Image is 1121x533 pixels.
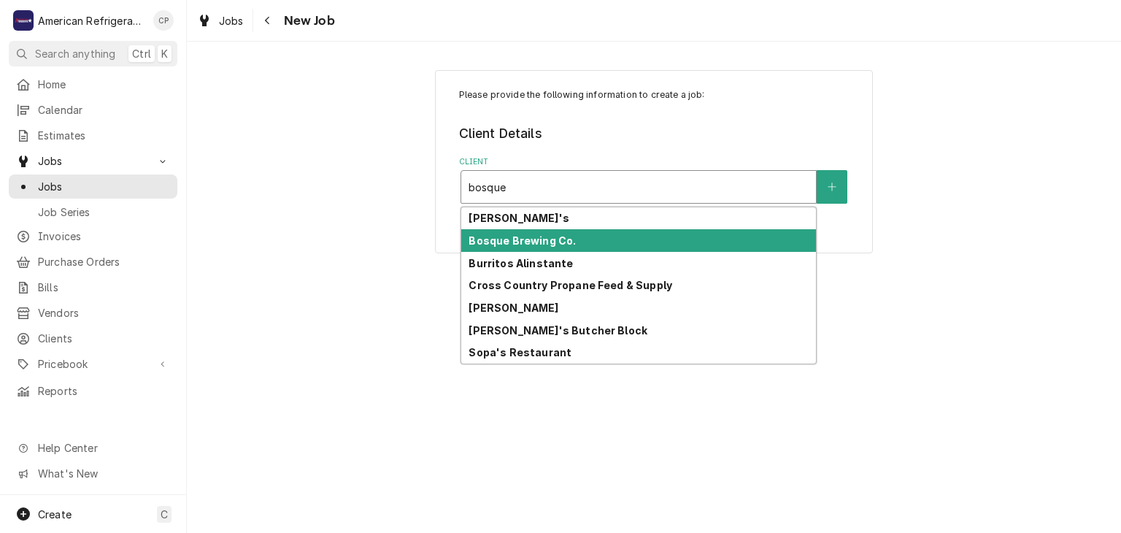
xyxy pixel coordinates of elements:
a: Reports [9,379,177,403]
span: Create [38,508,72,521]
div: American Refrigeration LLC's Avatar [13,10,34,31]
span: Estimates [38,128,170,143]
span: Jobs [219,13,244,28]
button: Search anythingCtrlK [9,41,177,66]
span: K [161,46,168,61]
div: CP [153,10,174,31]
span: C [161,507,168,522]
a: Purchase Orders [9,250,177,274]
div: A [13,10,34,31]
span: Home [38,77,170,92]
span: Bills [38,280,170,295]
a: Invoices [9,224,177,248]
a: Estimates [9,123,177,147]
p: Please provide the following information to create a job: [459,88,850,101]
div: Job Create/Update Form [459,88,850,204]
a: Clients [9,326,177,350]
label: Client [459,156,850,168]
a: Go to Help Center [9,436,177,460]
span: Invoices [38,229,170,244]
span: Calendar [38,102,170,118]
a: Job Series [9,200,177,224]
div: Job Create/Update [435,70,873,253]
a: Go to Pricebook [9,352,177,376]
strong: Burritos Alinstante [469,257,573,269]
legend: Client Details [459,124,850,143]
span: What's New [38,466,169,481]
a: Vendors [9,301,177,325]
strong: Cross Country Propane Feed & Supply [469,279,672,291]
strong: Sopa's Restaurant [469,346,571,358]
div: American Refrigeration LLC [38,13,145,28]
a: Bills [9,275,177,299]
div: Client [459,156,850,204]
span: New Job [280,11,335,31]
a: Go to Jobs [9,149,177,173]
span: Search anything [35,46,115,61]
span: Job Series [38,204,170,220]
strong: [PERSON_NAME] [469,302,558,314]
strong: [PERSON_NAME]'s [469,212,569,224]
span: Jobs [38,153,148,169]
span: Ctrl [132,46,151,61]
span: Clients [38,331,170,346]
a: Calendar [9,98,177,122]
span: Purchase Orders [38,254,170,269]
div: Cordel Pyle's Avatar [153,10,174,31]
span: Vendors [38,305,170,321]
a: Go to What's New [9,461,177,486]
span: Jobs [38,179,170,194]
span: Help Center [38,440,169,456]
strong: [PERSON_NAME]'s Butcher Block [469,324,647,337]
svg: Create New Client [828,182,836,192]
strong: Bosque Brewing Co. [469,234,576,247]
a: Jobs [9,175,177,199]
a: Jobs [191,9,250,33]
span: Pricebook [38,356,148,372]
button: Navigate back [256,9,280,32]
button: Create New Client [817,170,847,204]
span: Reports [38,383,170,399]
a: Home [9,72,177,96]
